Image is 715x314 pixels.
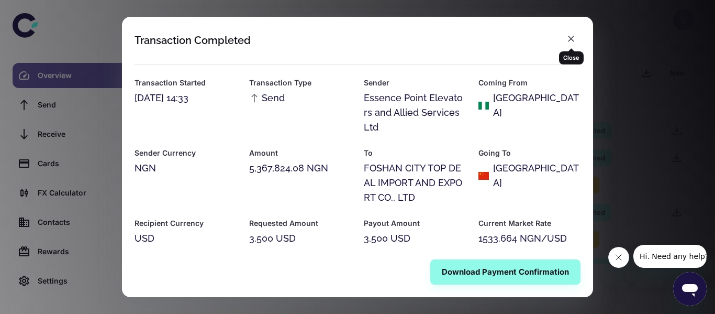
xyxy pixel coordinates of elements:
[135,77,237,89] h6: Transaction Started
[249,161,351,176] div: 5,367,824.08 NGN
[633,245,707,268] iframe: Message from company
[673,272,707,306] iframe: Button to launch messaging window
[135,231,237,246] div: USD
[249,77,351,89] h6: Transaction Type
[249,147,351,159] h6: Amount
[430,259,580,285] button: Download Payment Confirmation
[478,231,580,246] div: 1533.664 NGN/USD
[135,218,237,229] h6: Recipient Currency
[493,161,580,190] div: [GEOGRAPHIC_DATA]
[364,161,466,205] div: FOSHAN CITY TOP DEAL IMPORT AND EXPORT CO., LTD
[6,7,75,16] span: Hi. Need any help?
[135,34,251,47] div: Transaction Completed
[608,247,629,268] iframe: Close message
[135,91,237,105] div: [DATE] 14:33
[478,77,580,89] h6: Coming From
[478,147,580,159] h6: Going To
[135,147,237,159] h6: Sender Currency
[364,231,466,246] div: 3,500 USD
[364,147,466,159] h6: To
[364,77,466,89] h6: Sender
[478,218,580,229] h6: Current Market Rate
[249,91,285,105] span: Send
[559,51,584,64] div: Close
[249,231,351,246] div: 3,500 USD
[493,91,580,120] div: [GEOGRAPHIC_DATA]
[135,161,237,176] div: NGN
[364,91,466,135] div: Essence Point Elevators and Allied Services Ltd
[364,218,466,229] h6: Payout Amount
[249,218,351,229] h6: Requested Amount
